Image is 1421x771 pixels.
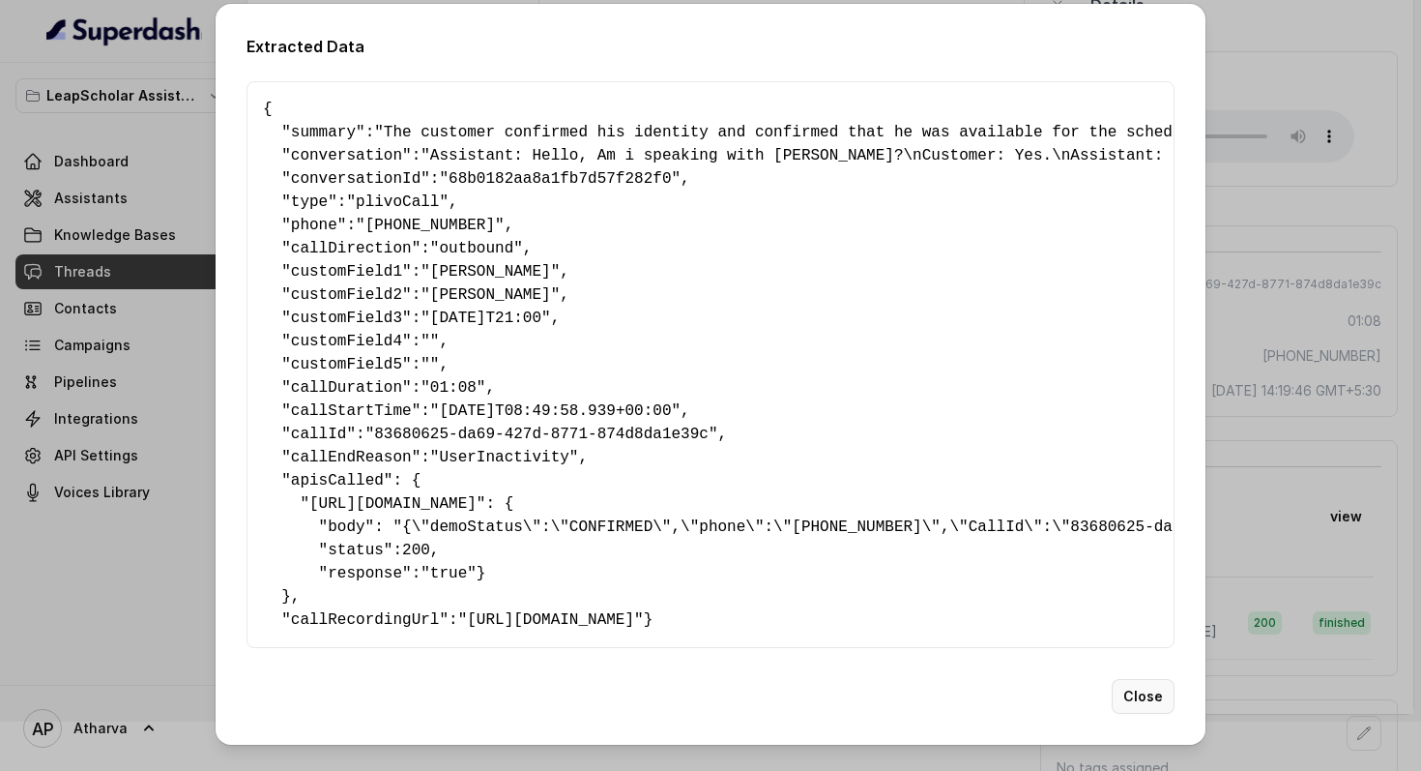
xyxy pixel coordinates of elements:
span: "UserInactivity" [430,449,579,466]
span: callDuration [291,379,402,397]
span: callEndReason [291,449,412,466]
span: customField5 [291,356,402,373]
span: "[DATE]T21:00" [420,310,550,327]
span: "" [420,333,439,350]
span: "[URL][DOMAIN_NAME]" [458,611,644,629]
span: customField1 [291,263,402,281]
span: apisCalled [291,472,384,489]
span: "83680625-da69-427d-8771-874d8da1e39c" [365,426,718,443]
span: type [291,193,328,211]
span: customField3 [291,310,402,327]
span: response [328,565,402,582]
span: conversation [291,147,402,164]
button: Close [1112,679,1174,714]
span: callId [291,426,347,443]
span: callRecordingUrl [291,611,440,629]
span: "plivoCall" [346,193,449,211]
span: [URL][DOMAIN_NAME] [309,495,477,513]
span: "[PERSON_NAME]" [420,286,560,304]
h2: Extracted Data [246,35,1174,58]
span: summary [291,124,356,141]
span: callDirection [291,240,412,257]
span: "true" [420,565,477,582]
pre: { " ": , " ": , " ": , " ": , " ": , " ": , " ": , " ": , " ": , " ": , " ": , " ": , " ": , " ":... [263,98,1158,632]
span: conversationId [291,170,420,188]
span: customField2 [291,286,402,304]
span: customField4 [291,333,402,350]
span: "[PERSON_NAME]" [420,263,560,281]
span: "outbound" [430,240,523,257]
span: status [328,542,384,559]
span: "[PHONE_NUMBER]" [356,217,505,234]
span: 200 [402,542,430,559]
span: "" [420,356,439,373]
span: "[DATE]T08:49:58.939+00:00" [430,402,681,420]
span: "01:08" [420,379,485,397]
span: phone [291,217,337,234]
span: callStartTime [291,402,412,420]
span: "68b0182aa8a1fb7d57f282f0" [439,170,681,188]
